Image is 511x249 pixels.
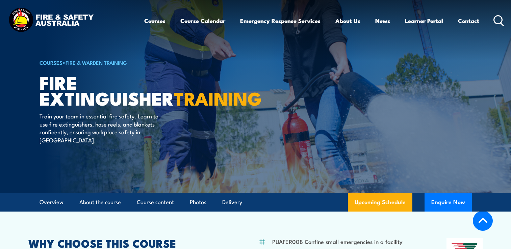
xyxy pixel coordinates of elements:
[40,193,63,211] a: Overview
[137,193,174,211] a: Course content
[66,59,127,66] a: Fire & Warden Training
[458,12,479,30] a: Contact
[348,193,412,212] a: Upcoming Schedule
[190,193,206,211] a: Photos
[180,12,225,30] a: Course Calendar
[335,12,360,30] a: About Us
[40,58,206,66] h6: >
[79,193,121,211] a: About the course
[28,238,226,248] h2: WHY CHOOSE THIS COURSE
[425,193,472,212] button: Enquire Now
[375,12,390,30] a: News
[272,238,403,245] li: PUAFER008 Confine small emergencies in a facility
[144,12,165,30] a: Courses
[40,74,206,106] h1: Fire Extinguisher
[405,12,443,30] a: Learner Portal
[240,12,321,30] a: Emergency Response Services
[174,84,262,112] strong: TRAINING
[222,193,242,211] a: Delivery
[40,59,62,66] a: COURSES
[40,112,163,144] p: Train your team in essential fire safety. Learn to use fire extinguishers, hose reels, and blanke...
